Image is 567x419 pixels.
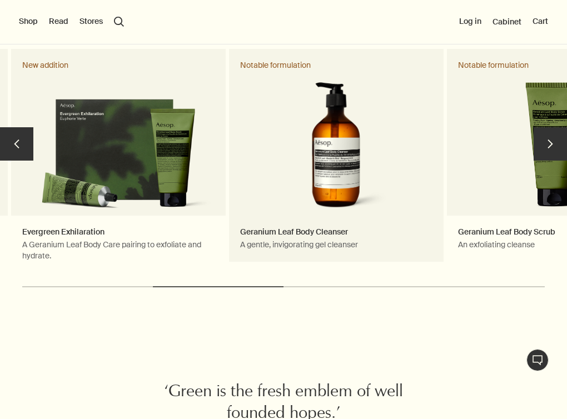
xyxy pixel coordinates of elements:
[79,16,103,27] button: Stores
[19,16,38,27] button: Shop
[49,16,68,27] button: Read
[229,49,444,272] a: Geranium Leaf Body CleanserA gentle, invigorating gel cleanserGeranium Leaf Body Cleanser 500 mL ...
[526,349,549,371] button: Live Assistance
[459,16,481,27] button: Log in
[11,49,226,272] a: Evergreen ExhilarationA Geranium Leaf Body Care pairing to exfoliate and hydrate.Geranium Leaf Bo...
[493,17,521,27] a: Cabinet
[534,127,567,161] button: next slide
[114,17,124,27] button: Open search
[533,16,548,27] button: Cart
